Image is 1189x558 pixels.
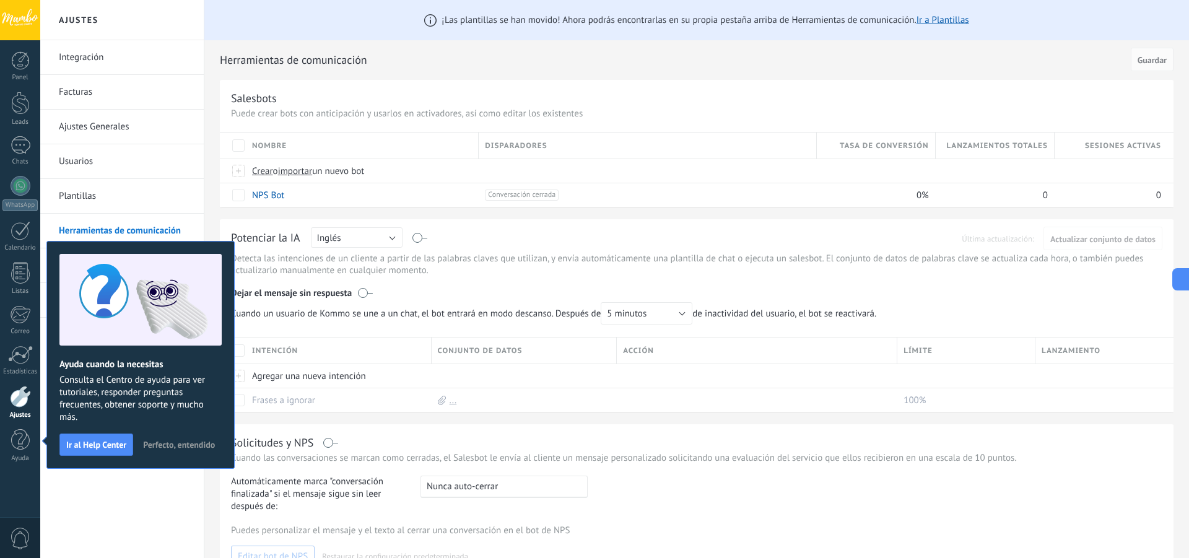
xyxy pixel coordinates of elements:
div: Dejar el mensaje sin respuesta [231,279,1162,302]
span: Sesiones activas [1085,140,1161,152]
a: Frases a ignorar [252,395,315,406]
li: Facturas [40,75,204,110]
span: Acción [623,345,654,357]
a: ... [450,395,457,406]
a: NPS Bot [252,190,284,201]
span: o [273,165,278,177]
span: 5 minutos [607,308,647,320]
span: Perfecto, entendido [143,440,215,449]
span: ¡Las plantillas se han movido! Ahora podrás encontrarlas en su propia pestaña arriba de Herramien... [442,14,969,26]
p: Puede crear bots con anticipación y usarlos en activadores, así como editar los existentes [231,108,1162,120]
span: Guardar [1138,56,1167,64]
span: 0% [917,190,929,201]
button: Guardar [1131,48,1174,71]
a: Ir a Plantillas [917,14,969,26]
span: Crear [252,165,273,177]
span: Automáticamente marca "conversación finalizada" si el mensaje sigue sin leer después de: [231,476,409,513]
p: Detecta las intenciones de un cliente a partir de las palabras claves que utilizan, y envía autom... [231,253,1162,276]
span: Tasa de conversión [840,140,929,152]
a: Plantillas [59,179,191,214]
button: Inglés [311,227,403,248]
span: 100% [904,395,926,406]
div: Correo [2,328,38,336]
span: Lanzamientos totales [946,140,1047,152]
h2: Ayuda cuando la necesitas [59,359,222,370]
a: Usuarios [59,144,191,179]
div: 0% [817,183,930,207]
div: Solicitudes y NPS [231,435,313,450]
span: un nuevo bot [312,165,364,177]
div: Panel [2,74,38,82]
a: Herramientas de comunicación [59,214,191,248]
div: Estadísticas [2,368,38,376]
span: importar [278,165,313,177]
div: Calendario [2,244,38,252]
span: Disparadores [485,140,547,152]
div: 0 [936,183,1048,207]
button: 5 minutos [601,302,692,325]
a: Integración [59,40,191,75]
li: Usuarios [40,144,204,179]
span: Límite [904,345,933,357]
button: Perfecto, entendido [137,435,220,454]
a: Ajustes Generales [59,110,191,144]
span: 0 [1156,190,1161,201]
li: Plantillas [40,179,204,214]
div: Potenciar la IA [231,230,300,246]
li: Integración [40,40,204,75]
span: Conjunto de datos [438,345,523,357]
div: Leads [2,118,38,126]
div: WhatsApp [2,199,38,211]
span: Nombre [252,140,287,152]
span: Nunca auto-cerrar [427,481,498,492]
div: Agregar una nueva intención [246,364,425,388]
span: Inglés [317,232,341,244]
li: Herramientas de comunicación [40,214,204,248]
p: Cuando las conversaciones se marcan como cerradas, el Salesbot le envía al cliente un mensaje per... [231,452,1162,464]
div: Listas [2,287,38,295]
div: Chats [2,158,38,166]
div: Ayuda [2,455,38,463]
span: Ir al Help Center [66,440,126,449]
span: Lanzamiento [1042,345,1100,357]
li: Ajustes Generales [40,110,204,144]
a: Facturas [59,75,191,110]
button: Ir al Help Center [59,434,133,456]
span: 0 [1043,190,1048,201]
span: Cuando un usuario de Kommo se une a un chat, el bot entrará en modo descanso. Después de [231,302,692,325]
span: Conversación cerrada [485,190,559,201]
div: 0 [1055,183,1161,207]
h2: Herramientas de comunicación [220,48,1126,72]
span: de inactividad del usuario, el bot se reactivará. [231,302,883,325]
div: Ajustes [2,411,38,419]
div: Salesbots [231,91,277,105]
span: Consulta el Centro de ayuda para ver tutoriales, responder preguntas frecuentes, obtener soporte ... [59,374,222,424]
span: Intención [252,345,298,357]
div: 100% [897,388,1029,412]
p: Puedes personalizar el mensaje y el texto al cerrar una conversación en el bot de NPS [231,525,1162,536]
